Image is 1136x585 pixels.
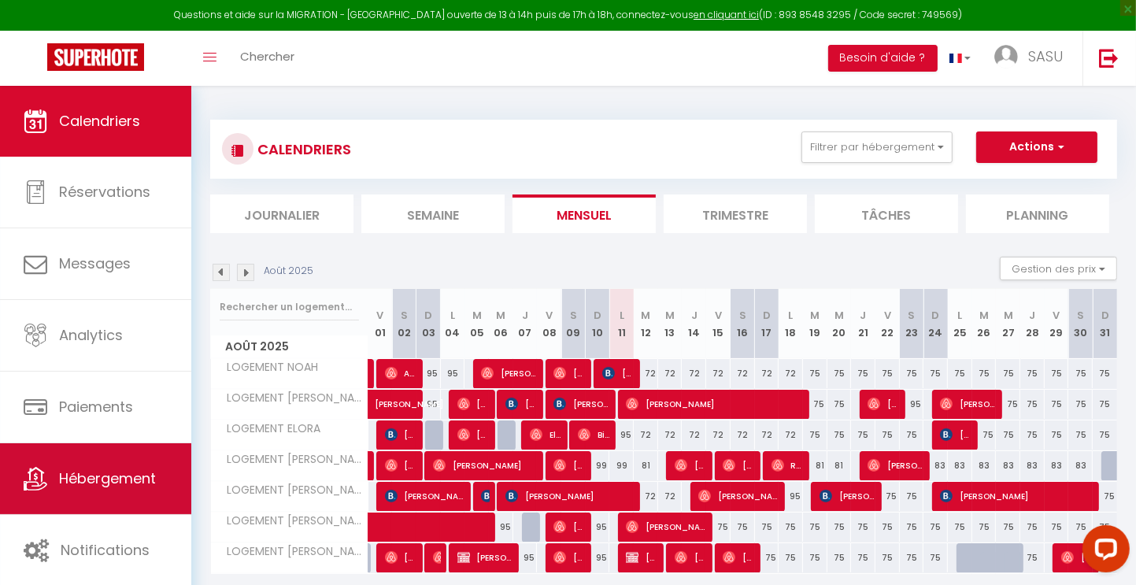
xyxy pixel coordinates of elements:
div: 75 [1020,390,1045,419]
div: 75 [875,359,900,388]
div: 75 [706,513,731,542]
p: Août 2025 [264,264,313,279]
span: zaroili Axelle [481,481,489,511]
span: [PERSON_NAME] [820,481,876,511]
span: SASU [1028,46,1063,66]
div: 75 [875,513,900,542]
abbr: M [641,308,650,323]
div: 81 [827,451,852,480]
span: [PERSON_NAME] [868,389,900,419]
span: Bienvenu Houadjeto [578,420,610,450]
div: 75 [875,482,900,511]
li: Mensuel [512,194,656,233]
th: 24 [923,289,948,359]
th: 26 [972,289,997,359]
th: 05 [464,289,489,359]
div: 95 [900,390,924,419]
div: 72 [658,482,683,511]
th: 18 [779,289,803,359]
abbr: L [620,308,624,323]
span: Reve Khyno [772,450,804,480]
a: ... SASU [982,31,1082,86]
div: 75 [1045,390,1069,419]
span: Apolline Clergue [385,358,417,388]
div: 72 [755,359,779,388]
span: [PERSON_NAME] [385,542,417,572]
div: 75 [803,543,827,572]
div: 75 [1068,513,1093,542]
div: 75 [803,390,827,419]
span: Calendriers [59,111,140,131]
div: 72 [779,359,803,388]
div: 83 [972,451,997,480]
div: 75 [1045,513,1069,542]
abbr: J [522,308,528,323]
span: [PERSON_NAME] [385,481,466,511]
div: 95 [586,513,610,542]
th: 21 [851,289,875,359]
a: [PERSON_NAME] [368,390,393,420]
li: Semaine [361,194,505,233]
abbr: V [546,308,553,323]
div: 75 [1093,390,1117,419]
div: 72 [658,359,683,388]
abbr: L [789,308,794,323]
abbr: V [376,308,383,323]
div: 72 [634,482,658,511]
abbr: S [570,308,577,323]
div: 75 [803,420,827,450]
th: 06 [489,289,513,359]
abbr: V [1053,308,1060,323]
abbr: V [884,308,891,323]
div: 75 [1020,420,1045,450]
th: 22 [875,289,900,359]
div: 75 [1068,390,1093,419]
abbr: V [715,308,722,323]
abbr: D [932,308,940,323]
th: 08 [537,289,561,359]
div: 75 [923,543,948,572]
span: [PERSON_NAME] [940,481,1094,511]
div: 75 [1020,543,1045,572]
span: [PERSON_NAME] [675,542,707,572]
img: logout [1099,48,1119,68]
span: [PERSON_NAME] [385,420,417,450]
span: Analytics [59,325,123,345]
th: 20 [827,289,852,359]
th: 02 [392,289,416,359]
span: Notifications [61,540,150,560]
th: 27 [996,289,1020,359]
div: 75 [1020,513,1045,542]
th: 28 [1020,289,1045,359]
th: 07 [513,289,538,359]
div: 75 [827,543,852,572]
span: [PERSON_NAME] [723,542,755,572]
div: 83 [948,451,972,480]
div: 81 [634,451,658,480]
span: [PERSON_NAME] [457,389,490,419]
abbr: S [739,308,746,323]
div: 75 [972,513,997,542]
li: Tâches [815,194,958,233]
abbr: M [810,308,820,323]
div: 75 [900,482,924,511]
div: 75 [875,420,900,450]
div: 75 [875,543,900,572]
abbr: S [401,308,408,323]
div: 72 [634,359,658,388]
abbr: M [472,308,482,323]
span: [PERSON_NAME] [553,542,586,572]
span: LOGEMENT [PERSON_NAME] [213,482,371,499]
div: 72 [731,420,755,450]
abbr: M [1004,308,1013,323]
abbr: D [594,308,601,323]
th: 19 [803,289,827,359]
button: Gestion des prix [1000,257,1117,280]
div: 75 [923,513,948,542]
th: 29 [1045,289,1069,359]
span: [PERSON_NAME] [553,358,586,388]
abbr: L [450,308,455,323]
div: 83 [923,451,948,480]
abbr: D [1101,308,1109,323]
abbr: J [691,308,698,323]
